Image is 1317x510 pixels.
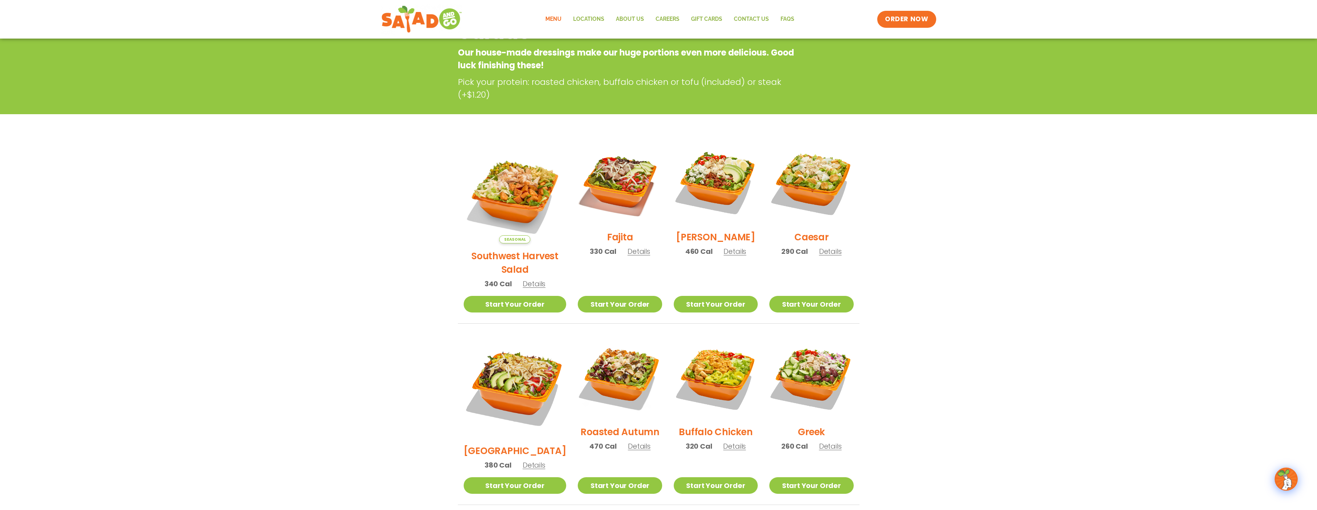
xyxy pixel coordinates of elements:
a: Start Your Order [578,296,662,312]
img: new-SAG-logo-768×292 [381,4,463,35]
h2: [GEOGRAPHIC_DATA] [464,444,567,458]
a: Locations [567,10,610,28]
p: Pick your protein: roasted chicken, buffalo chicken or tofu (included) or steak (+$1.20) [458,76,801,101]
img: Product photo for Greek Salad [769,335,853,419]
h2: Southwest Harvest Salad [464,249,567,276]
a: Start Your Order [674,296,758,312]
h2: Buffalo Chicken [679,425,752,439]
a: About Us [610,10,650,28]
a: Careers [650,10,685,28]
img: Product photo for Roasted Autumn Salad [578,335,662,419]
img: Product photo for Fajita Salad [578,140,662,225]
a: Contact Us [728,10,775,28]
span: Details [723,247,746,256]
img: Product photo for BBQ Ranch Salad [464,335,567,438]
h2: [PERSON_NAME] [676,230,755,244]
a: Start Your Order [578,477,662,494]
a: Start Your Order [674,477,758,494]
span: Details [819,441,842,451]
img: Product photo for Southwest Harvest Salad [464,140,567,243]
a: Start Your Order [769,296,853,312]
img: wpChatIcon [1275,468,1297,490]
nav: Menu [540,10,800,28]
h2: Greek [798,425,825,439]
img: Product photo for Caesar Salad [769,140,853,225]
p: Our house-made dressings make our huge portions even more delicious. Good luck finishing these! [458,46,797,72]
span: Seasonal [499,235,530,243]
span: 470 Cal [589,441,617,451]
span: Details [627,247,650,256]
a: GIFT CARDS [685,10,728,28]
a: Start Your Order [464,296,567,312]
span: 320 Cal [686,441,712,451]
span: 290 Cal [781,246,808,257]
span: Details [723,441,746,451]
span: 340 Cal [484,279,512,289]
a: Start Your Order [769,477,853,494]
span: 380 Cal [484,460,511,470]
span: 330 Cal [590,246,616,257]
a: Start Your Order [464,477,567,494]
img: Product photo for Cobb Salad [674,140,758,225]
span: Details [523,279,545,289]
span: ORDER NOW [885,15,928,24]
a: ORDER NOW [877,11,936,28]
h2: Fajita [607,230,633,244]
span: 260 Cal [781,441,808,451]
span: Details [523,460,545,470]
img: Product photo for Buffalo Chicken Salad [674,335,758,419]
span: Details [628,441,651,451]
span: Details [819,247,842,256]
a: FAQs [775,10,800,28]
h2: Roasted Autumn [580,425,659,439]
span: 460 Cal [685,246,713,257]
h2: Caesar [794,230,829,244]
a: Menu [540,10,567,28]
